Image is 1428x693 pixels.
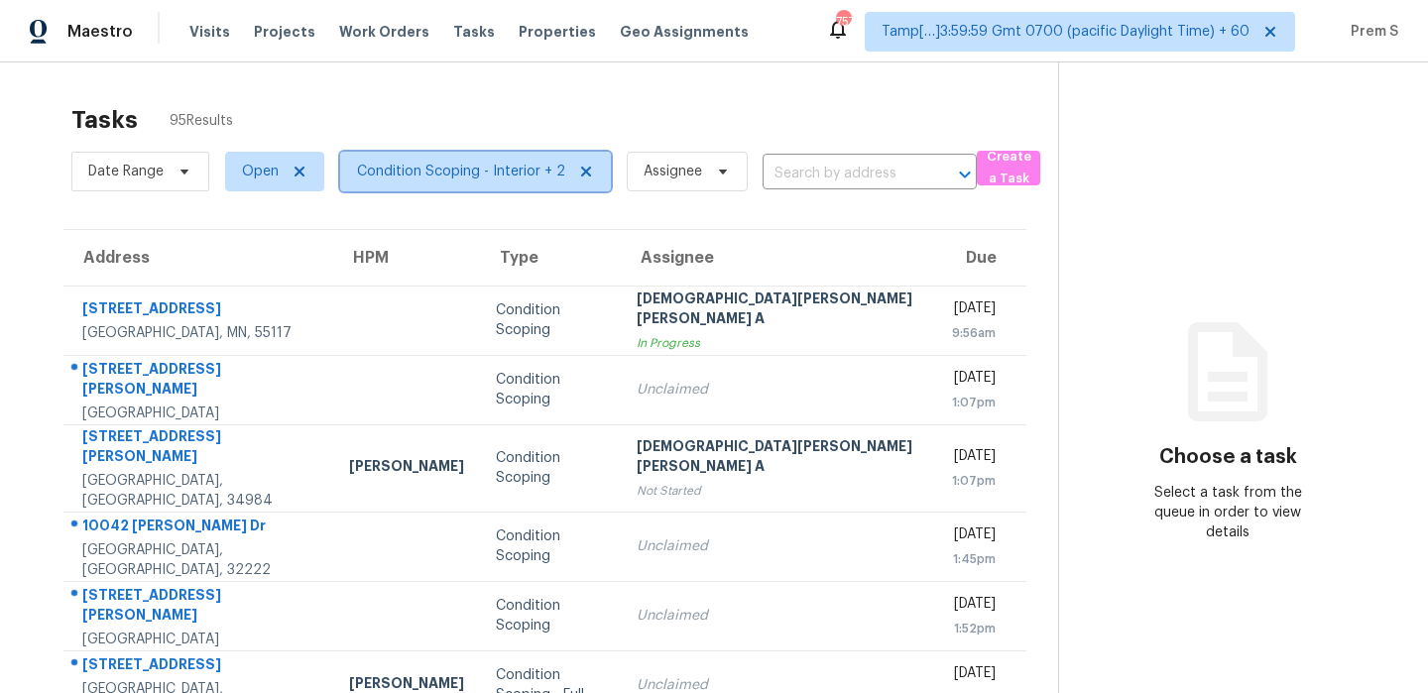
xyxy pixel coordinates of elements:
div: 757 [836,12,850,32]
div: [PERSON_NAME] [349,456,464,481]
div: [GEOGRAPHIC_DATA], MN, 55117 [82,323,317,343]
button: Open [951,161,979,188]
h3: Choose a task [1159,447,1297,467]
div: Unclaimed [637,606,916,626]
div: [DEMOGRAPHIC_DATA][PERSON_NAME] [PERSON_NAME] A [637,289,916,333]
span: Tasks [453,25,495,39]
button: Create a Task [977,151,1040,185]
span: Maestro [67,22,133,42]
h2: Tasks [71,110,138,130]
span: Prem S [1343,22,1398,42]
div: 10042 [PERSON_NAME] Dr [82,516,317,540]
span: 95 Results [170,111,233,131]
div: [GEOGRAPHIC_DATA], [GEOGRAPHIC_DATA], 34984 [82,471,317,511]
th: Assignee [621,230,932,286]
span: Visits [189,22,230,42]
div: Select a task from the queue in order to view details [1143,483,1312,542]
div: Condition Scoping [496,370,605,409]
div: [STREET_ADDRESS][PERSON_NAME] [82,426,317,471]
div: [DEMOGRAPHIC_DATA][PERSON_NAME] [PERSON_NAME] A [637,436,916,481]
span: Assignee [644,162,702,181]
th: Address [63,230,333,286]
div: 1:45pm [948,549,996,569]
span: Condition Scoping - Interior + 2 [357,162,565,181]
div: [STREET_ADDRESS] [82,298,317,323]
div: [DATE] [948,368,996,393]
div: [STREET_ADDRESS][PERSON_NAME] [82,585,317,630]
div: 1:07pm [948,471,996,491]
div: [GEOGRAPHIC_DATA], [GEOGRAPHIC_DATA], 32222 [82,540,317,580]
span: Work Orders [339,22,429,42]
span: Create a Task [987,146,1030,191]
div: [GEOGRAPHIC_DATA] [82,404,317,423]
div: 1:07pm [948,393,996,412]
input: Search by address [763,159,921,189]
div: In Progress [637,333,916,353]
span: Geo Assignments [620,22,749,42]
div: [GEOGRAPHIC_DATA] [82,630,317,649]
span: Projects [254,22,315,42]
div: 9:56am [948,323,996,343]
div: Condition Scoping [496,448,605,488]
div: [DATE] [948,594,996,619]
th: Type [480,230,621,286]
div: Condition Scoping [496,596,605,635]
div: [DATE] [948,663,996,688]
span: Tamp[…]3:59:59 Gmt 0700 (pacific Daylight Time) + 60 [882,22,1249,42]
span: Open [242,162,279,181]
div: 1:52pm [948,619,996,638]
th: Due [932,230,1026,286]
div: Unclaimed [637,380,916,400]
div: Condition Scoping [496,300,605,340]
div: Unclaimed [637,536,916,556]
div: [DATE] [948,524,996,549]
span: Properties [519,22,596,42]
div: [DATE] [948,446,996,471]
th: HPM [333,230,480,286]
div: [DATE] [948,298,996,323]
div: [STREET_ADDRESS][PERSON_NAME] [82,359,317,404]
div: Condition Scoping [496,526,605,566]
div: [STREET_ADDRESS] [82,654,317,679]
span: Date Range [88,162,164,181]
div: Not Started [637,481,916,501]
